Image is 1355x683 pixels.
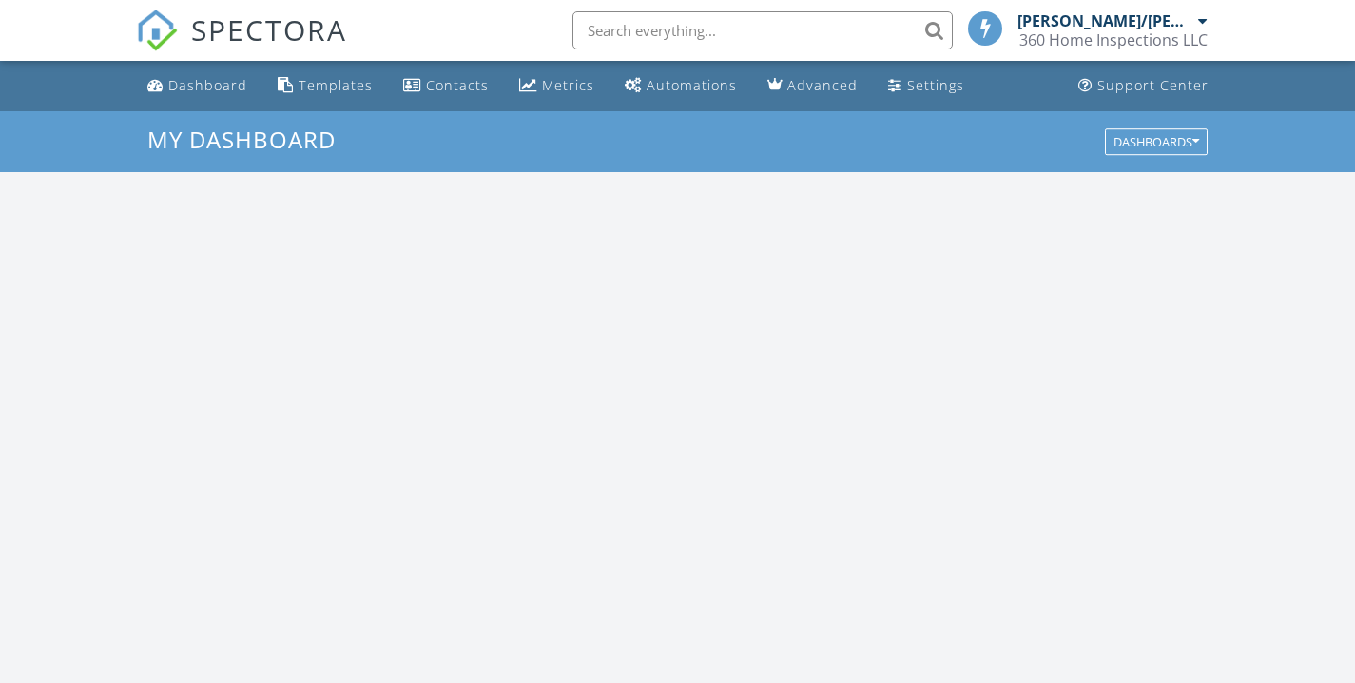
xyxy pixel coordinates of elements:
[1019,30,1208,49] div: 360 Home Inspections LLC
[147,124,336,155] span: My Dashboard
[881,68,972,104] a: Settings
[136,10,178,51] img: The Best Home Inspection Software - Spectora
[168,76,247,94] div: Dashboard
[542,76,594,94] div: Metrics
[136,26,347,66] a: SPECTORA
[191,10,347,49] span: SPECTORA
[426,76,489,94] div: Contacts
[1105,128,1208,155] button: Dashboards
[760,68,865,104] a: Advanced
[140,68,255,104] a: Dashboard
[1017,11,1193,30] div: [PERSON_NAME]/[PERSON_NAME]
[1071,68,1216,104] a: Support Center
[787,76,858,94] div: Advanced
[270,68,380,104] a: Templates
[617,68,745,104] a: Automations (Basic)
[1097,76,1209,94] div: Support Center
[1113,135,1199,148] div: Dashboards
[572,11,953,49] input: Search everything...
[512,68,602,104] a: Metrics
[647,76,737,94] div: Automations
[907,76,964,94] div: Settings
[299,76,373,94] div: Templates
[396,68,496,104] a: Contacts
